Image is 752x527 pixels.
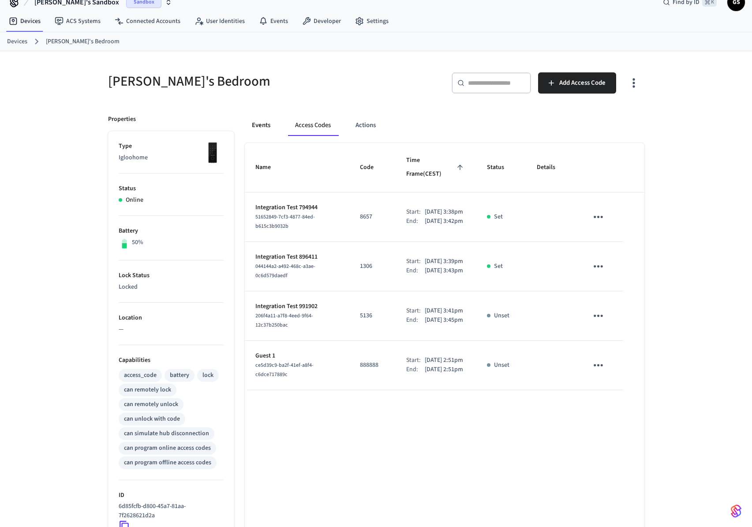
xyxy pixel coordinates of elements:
p: 6d85fcfb-d800-45a7-81aa-7f2628621d2a [119,502,220,520]
p: Capabilities [119,356,224,365]
span: Add Access Code [559,77,606,89]
table: sticky table [245,143,644,390]
span: 044144a2-a492-468c-a3ae-0c6d579daedf [255,263,315,279]
p: Integration Test 794944 [255,203,339,212]
p: ID [119,491,224,500]
p: [DATE] 3:42pm [425,217,463,226]
p: 1306 [360,262,385,271]
p: Locked [119,282,224,292]
p: [DATE] 3:38pm [425,207,463,217]
a: Settings [348,13,396,29]
img: igloohome_deadbolt_2e [202,142,224,164]
button: Access Codes [288,115,338,136]
p: Lock Status [119,271,224,280]
a: Devices [7,37,27,46]
span: 206f4a11-a7f8-4eed-9f64-12c37b250bac [255,312,313,329]
p: Set [494,262,503,271]
a: [PERSON_NAME]'s Bedroom [46,37,120,46]
img: SeamLogoGradient.69752ec5.svg [731,504,741,518]
p: [DATE] 3:41pm [425,306,463,316]
span: Status [487,161,516,174]
div: End: [406,217,425,226]
p: Integration Test 896411 [255,252,339,262]
span: Time Frame(CEST) [406,154,466,181]
a: ACS Systems [48,13,108,29]
p: [DATE] 2:51pm [425,356,463,365]
div: can remotely unlock [124,400,178,409]
div: End: [406,316,425,325]
div: can program online access codes [124,444,211,453]
p: Type [119,142,224,151]
p: 50% [132,238,143,247]
a: Developer [295,13,348,29]
div: End: [406,266,425,275]
h5: [PERSON_NAME]'s Bedroom [108,72,371,90]
p: — [119,325,224,334]
p: Igloohome [119,153,224,162]
a: Events [252,13,295,29]
div: can remotely lock [124,385,171,395]
p: Status [119,184,224,193]
span: Code [360,161,385,174]
div: ant example [245,115,644,136]
p: Battery [119,226,224,236]
span: 51652849-7cf3-4877-84ed-b615c3b9032b [255,213,315,230]
div: can program offline access codes [124,458,211,467]
p: Guest 1 [255,351,339,361]
p: 5136 [360,311,385,320]
p: Unset [494,311,509,320]
p: [DATE] 2:51pm [425,365,463,374]
div: Start: [406,257,425,266]
p: 8657 [360,212,385,222]
div: lock [202,371,213,380]
p: 888888 [360,361,385,370]
div: Start: [406,207,425,217]
a: Connected Accounts [108,13,187,29]
p: Set [494,212,503,222]
p: Integration Test 991902 [255,302,339,311]
p: [DATE] 3:45pm [425,316,463,325]
p: Properties [108,115,136,124]
button: Add Access Code [538,72,616,94]
span: Details [537,161,567,174]
div: can simulate hub disconnection [124,429,209,438]
div: battery [170,371,189,380]
a: Devices [2,13,48,29]
div: Start: [406,356,425,365]
p: Location [119,313,224,323]
span: ce5d39c9-ba2f-41ef-a8f4-c6dce717889c [255,361,314,378]
button: Events [245,115,277,136]
div: Start: [406,306,425,316]
p: [DATE] 3:39pm [425,257,463,266]
span: Name [255,161,282,174]
p: [DATE] 3:43pm [425,266,463,275]
p: Online [126,196,143,205]
div: access_code [124,371,157,380]
div: can unlock with code [124,414,180,424]
button: Actions [348,115,383,136]
a: User Identities [187,13,252,29]
div: End: [406,365,425,374]
p: Unset [494,361,509,370]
